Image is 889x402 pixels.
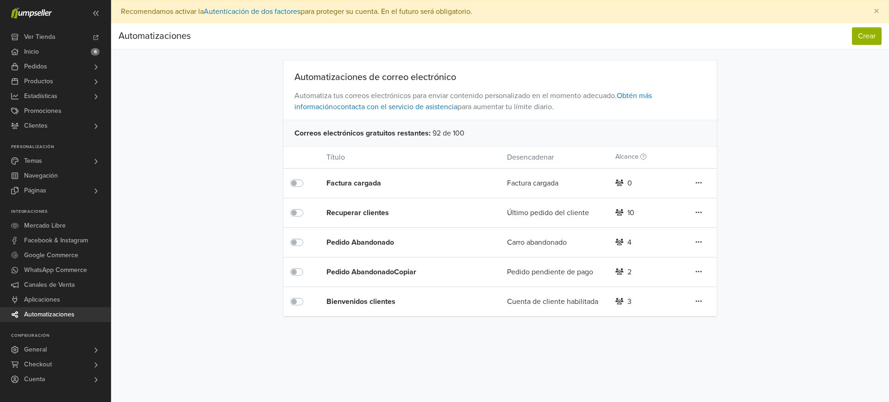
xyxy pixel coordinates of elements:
span: Checkout [24,357,52,372]
div: 4 [627,237,632,248]
span: Facebook & Instagram [24,233,88,248]
button: Crear [852,27,882,45]
span: Correos electrónicos gratuitos restantes : [294,128,431,139]
a: contacta con el servicio de asistencia [337,102,457,111]
p: Personalización [11,144,111,150]
div: 2 [627,266,632,278]
div: Carro abandonado [500,237,608,248]
span: Temas [24,154,42,168]
div: Automatizaciones [119,27,191,45]
div: Pedido pendiente de pago [500,266,608,278]
p: Integraciones [11,209,111,215]
span: Google Commerce [24,248,78,263]
div: Desencadenar [500,152,608,163]
span: Navegación [24,168,58,183]
span: Estadísticas [24,89,57,104]
span: Cuenta [24,372,45,387]
div: Recuperar clientes [326,207,471,218]
button: Close [864,0,889,23]
div: 10 [627,207,634,218]
span: Aplicaciones [24,292,60,307]
div: Factura cargada [326,178,471,189]
span: Canales de Venta [24,278,75,292]
span: Automatizaciones [24,307,75,322]
span: Páginas [24,183,46,198]
span: Clientes [24,118,48,133]
span: WhatsApp Commerce [24,263,87,278]
div: Título [319,152,500,163]
div: Cuenta de cliente habilitada [500,296,608,307]
span: Productos [24,74,53,89]
div: Bienvenidos clientes [326,296,471,307]
span: Ver Tienda [24,30,55,44]
label: Alcance [615,152,646,162]
span: General [24,342,47,357]
span: 6 [91,48,100,56]
div: 3 [627,296,632,307]
div: 92 de 100 [283,120,717,146]
span: Pedidos [24,59,47,74]
span: Mercado Libre [24,218,66,233]
p: Configuración [11,333,111,339]
div: Factura cargada [500,178,608,189]
div: Pedido AbandonadoCopiar [326,266,471,278]
div: Último pedido del cliente [500,207,608,218]
div: Automatizaciones de correo electrónico [283,72,717,83]
span: Promociones [24,104,62,118]
span: Automatiza tus correos electrónicos para enviar contenido personalizado en el momento adecuado. o... [283,83,717,120]
div: 0 [627,178,632,189]
div: Pedido Abandonado [326,237,471,248]
span: Inicio [24,44,39,59]
a: Autenticación de dos factores [204,7,301,16]
span: × [874,5,879,18]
